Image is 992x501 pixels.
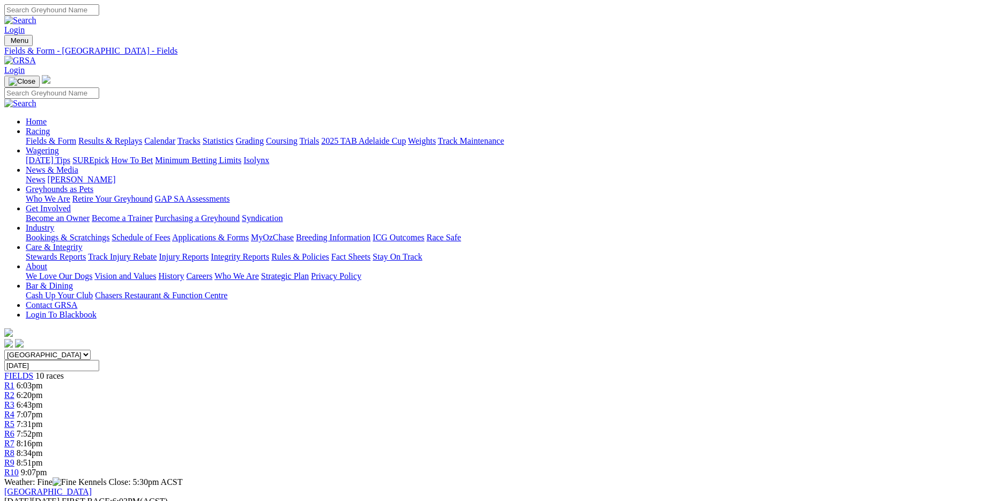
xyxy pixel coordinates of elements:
a: Vision and Values [94,271,156,281]
img: twitter.svg [15,339,24,348]
a: Fact Sheets [331,252,371,261]
a: Weights [408,136,436,145]
a: Stewards Reports [26,252,86,261]
span: R2 [4,391,14,400]
span: R3 [4,400,14,409]
a: Purchasing a Greyhound [155,213,240,223]
a: Bar & Dining [26,281,73,290]
span: 7:52pm [17,429,43,438]
a: Trials [299,136,319,145]
div: Bar & Dining [26,291,988,300]
a: Become a Trainer [92,213,153,223]
a: 2025 TAB Adelaide Cup [321,136,406,145]
input: Search [4,4,99,16]
a: Chasers Restaurant & Function Centre [95,291,227,300]
a: Greyhounds as Pets [26,185,93,194]
a: Get Involved [26,204,71,213]
a: Care & Integrity [26,242,83,252]
div: Industry [26,233,988,242]
a: Cash Up Your Club [26,291,93,300]
div: Care & Integrity [26,252,988,262]
span: 6:20pm [17,391,43,400]
a: Strategic Plan [261,271,309,281]
img: GRSA [4,56,36,65]
a: Who We Are [26,194,70,203]
a: R7 [4,439,14,448]
a: R8 [4,448,14,458]
a: History [158,271,184,281]
a: Stay On Track [373,252,422,261]
a: Rules & Policies [271,252,329,261]
a: Wagering [26,146,59,155]
img: Search [4,99,36,108]
span: 8:51pm [17,458,43,467]
span: 7:31pm [17,419,43,429]
span: 6:43pm [17,400,43,409]
a: [DATE] Tips [26,156,70,165]
a: R6 [4,429,14,438]
a: Race Safe [426,233,461,242]
button: Toggle navigation [4,76,40,87]
a: Isolynx [243,156,269,165]
a: Racing [26,127,50,136]
a: News [26,175,45,184]
a: Breeding Information [296,233,371,242]
span: 8:34pm [17,448,43,458]
a: Integrity Reports [211,252,269,261]
a: Become an Owner [26,213,90,223]
span: R1 [4,381,14,390]
a: Applications & Forms [172,233,249,242]
a: We Love Our Dogs [26,271,92,281]
a: FIELDS [4,371,33,380]
a: Login To Blackbook [26,310,97,319]
button: Toggle navigation [4,35,33,46]
a: Fields & Form [26,136,76,145]
a: Industry [26,223,54,232]
a: Who We Are [214,271,259,281]
span: R9 [4,458,14,467]
div: News & Media [26,175,988,185]
a: [GEOGRAPHIC_DATA] [4,487,92,496]
div: Racing [26,136,988,146]
a: SUREpick [72,156,109,165]
a: Home [26,117,47,126]
span: 7:07pm [17,410,43,419]
a: Calendar [144,136,175,145]
span: R4 [4,410,14,419]
a: Coursing [266,136,298,145]
a: Minimum Betting Limits [155,156,241,165]
a: R10 [4,468,19,477]
span: Weather: Fine [4,477,78,487]
a: About [26,262,47,271]
a: Track Maintenance [438,136,504,145]
img: Search [4,16,36,25]
span: Kennels Close: 5:30pm ACST [78,477,182,487]
a: Fields & Form - [GEOGRAPHIC_DATA] - Fields [4,46,988,56]
a: Injury Reports [159,252,209,261]
div: Wagering [26,156,988,165]
span: Menu [11,36,28,45]
img: Close [9,77,35,86]
input: Search [4,87,99,99]
a: Privacy Policy [311,271,361,281]
a: MyOzChase [251,233,294,242]
a: Statistics [203,136,234,145]
a: Login [4,25,25,34]
span: 10 races [35,371,64,380]
img: Fine [53,477,76,487]
span: 9:07pm [21,468,47,477]
a: Retire Your Greyhound [72,194,153,203]
a: How To Bet [112,156,153,165]
a: Syndication [242,213,283,223]
a: Tracks [177,136,201,145]
a: R5 [4,419,14,429]
a: Contact GRSA [26,300,77,310]
a: Bookings & Scratchings [26,233,109,242]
